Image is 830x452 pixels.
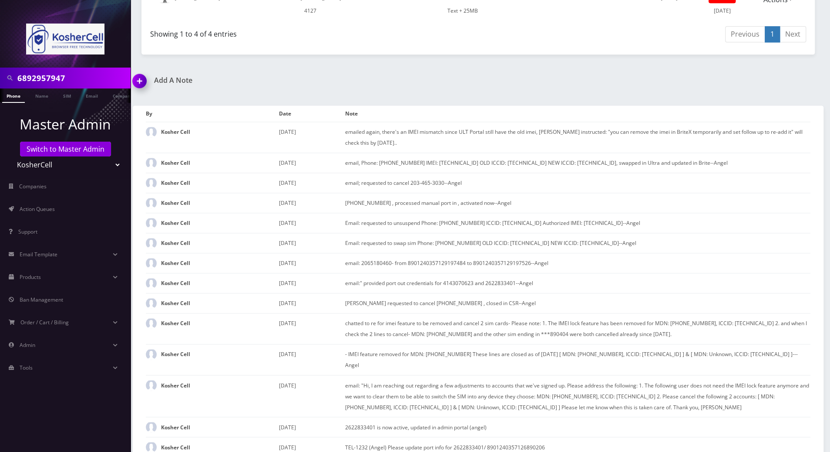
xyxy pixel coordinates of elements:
[279,417,345,437] td: [DATE]
[20,341,35,349] span: Admin
[279,213,345,233] td: [DATE]
[161,128,190,136] strong: Kosher Cell
[161,350,190,358] strong: Kosher Cell
[279,193,345,213] td: [DATE]
[345,193,810,213] td: [PHONE_NUMBER] , processed manual port in , activated now--Angel
[279,153,345,173] td: [DATE]
[81,88,102,102] a: Email
[345,173,810,193] td: email; requested to cancel 203-465-3030--Angel
[345,417,810,437] td: 2622833401 is now active, updated in admin portal (angel)
[345,253,810,273] td: email: 2065180460- from 8901240357129197484 to 8901240357129197526--Angel
[345,293,810,313] td: [PERSON_NAME] requested to cancel [PHONE_NUMBER] , closed in CSR--Angel
[20,319,69,326] span: Order / Cart / Billing
[31,88,53,102] a: Name
[26,24,104,54] img: KosherCell
[765,26,780,42] a: 1
[161,279,190,287] strong: Kosher Cell
[17,70,128,86] input: Search in Company
[161,319,190,327] strong: Kosher Cell
[161,159,190,167] strong: Kosher Cell
[279,233,345,253] td: [DATE]
[345,233,810,253] td: Email: requested to swap sim Phone: [PHONE_NUMBER] OLD ICCID: [TECHNICAL_ID] NEW ICCID: [TECHNICA...
[161,381,190,389] strong: Kosher Cell
[345,313,810,344] td: chatted to re for imei feature to be removed and cancel 2 sim cards- Please note: 1. The IMEI loc...
[345,213,810,233] td: Email: requested to unsuspend Phone: [PHONE_NUMBER] ICCID: [TECHNICAL_ID] Authorized IMEI: [TECHN...
[279,122,345,153] td: [DATE]
[279,253,345,273] td: [DATE]
[20,205,55,213] span: Action Queues
[279,173,345,193] td: [DATE]
[18,228,37,235] span: Support
[279,105,345,122] th: Date
[59,88,75,102] a: SIM
[161,259,190,267] strong: Kosher Cell
[161,443,190,451] strong: Kosher Cell
[146,105,279,122] th: By
[19,183,47,190] span: Companies
[161,199,190,207] strong: Kosher Cell
[20,296,63,303] span: Ban Management
[161,423,190,431] strong: Kosher Cell
[345,273,810,293] td: email:" provided port out credentials for 4143070623 and 2622833401--Angel
[345,122,810,153] td: emailed again, there's an IMEI mismatch since ULT Portal still have the old imei, [PERSON_NAME] i...
[133,76,472,85] a: Add A Note
[725,26,765,42] a: Previous
[20,273,41,281] span: Products
[345,105,810,122] th: Note
[20,142,111,156] a: Switch to Master Admin
[345,153,810,173] td: email, Phone: [PHONE_NUMBER] IMEI: [TECHNICAL_ID] OLD ICCID: [TECHNICAL_ID] NEW ICCID: [TECHNICAL...
[780,26,806,42] a: Next
[150,25,472,39] div: Showing 1 to 4 of 4 entries
[161,179,190,187] strong: Kosher Cell
[279,344,345,375] td: [DATE]
[279,273,345,293] td: [DATE]
[279,313,345,344] td: [DATE]
[108,88,138,102] a: Company
[279,375,345,417] td: [DATE]
[20,251,57,258] span: Email Template
[345,375,810,417] td: email: "Hi, I am reaching out regarding a few adjustments to accounts that we've signed up. Pleas...
[161,239,190,247] strong: Kosher Cell
[345,344,810,375] td: - IMEI feature removed for MDN: [PHONE_NUMBER] These lines are closed as of [DATE] [ MDN: [PHONE_...
[20,364,33,371] span: Tools
[161,219,190,227] strong: Kosher Cell
[2,88,25,103] a: Phone
[279,293,345,313] td: [DATE]
[161,299,190,307] strong: Kosher Cell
